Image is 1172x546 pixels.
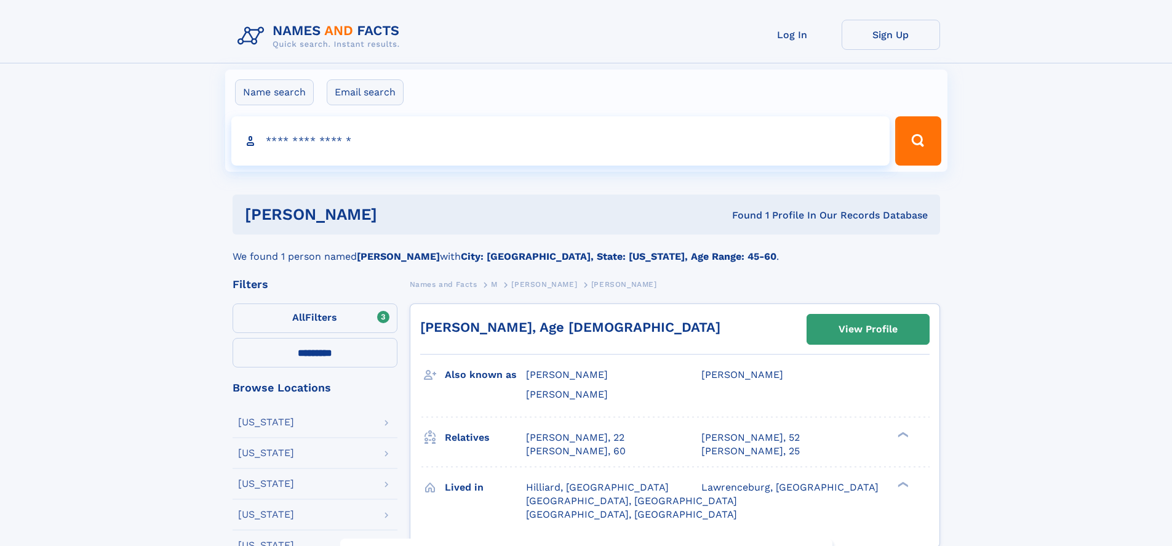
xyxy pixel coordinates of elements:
label: Filters [233,303,397,333]
b: [PERSON_NAME] [357,251,440,262]
div: View Profile [839,315,898,343]
h3: Lived in [445,477,526,498]
h1: [PERSON_NAME] [245,207,555,222]
span: [PERSON_NAME] [591,280,657,289]
div: Found 1 Profile In Our Records Database [554,209,928,222]
span: [PERSON_NAME] [526,388,608,400]
a: [PERSON_NAME], 22 [526,431,624,444]
span: [PERSON_NAME] [511,280,577,289]
button: Search Button [895,116,941,166]
span: [PERSON_NAME] [701,369,783,380]
h3: Also known as [445,364,526,385]
label: Name search [235,79,314,105]
a: [PERSON_NAME], 60 [526,444,626,458]
input: search input [231,116,890,166]
span: Hilliard, [GEOGRAPHIC_DATA] [526,481,669,493]
b: City: [GEOGRAPHIC_DATA], State: [US_STATE], Age Range: 45-60 [461,251,776,262]
a: Names and Facts [410,276,477,292]
h3: Relatives [445,427,526,448]
span: [PERSON_NAME] [526,369,608,380]
span: Lawrenceburg, [GEOGRAPHIC_DATA] [701,481,879,493]
div: ❯ [895,430,909,438]
a: Sign Up [842,20,940,50]
span: [GEOGRAPHIC_DATA], [GEOGRAPHIC_DATA] [526,495,737,507]
div: Browse Locations [233,382,397,393]
span: [GEOGRAPHIC_DATA], [GEOGRAPHIC_DATA] [526,508,737,520]
span: All [292,311,305,323]
a: M [491,276,498,292]
div: ❯ [895,480,909,488]
div: [US_STATE] [238,510,294,520]
span: M [491,280,498,289]
a: [PERSON_NAME], Age [DEMOGRAPHIC_DATA] [420,319,720,335]
img: Logo Names and Facts [233,20,410,53]
a: [PERSON_NAME], 52 [701,431,800,444]
a: View Profile [807,315,929,344]
div: [US_STATE] [238,448,294,458]
a: Log In [743,20,842,50]
a: [PERSON_NAME], 25 [701,444,800,458]
div: Filters [233,279,397,290]
div: [US_STATE] [238,479,294,489]
label: Email search [327,79,404,105]
div: [US_STATE] [238,417,294,427]
div: We found 1 person named with . [233,235,940,264]
a: [PERSON_NAME] [511,276,577,292]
